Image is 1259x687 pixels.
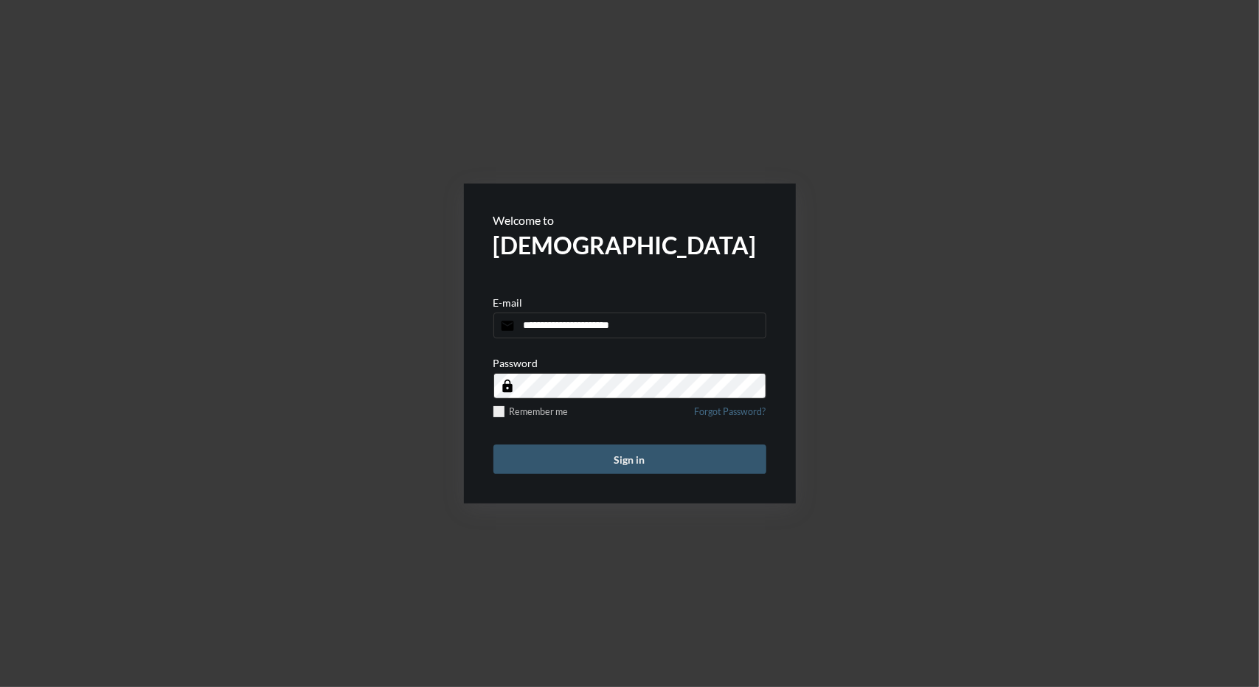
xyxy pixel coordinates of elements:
[695,406,766,426] a: Forgot Password?
[493,231,766,259] h2: [DEMOGRAPHIC_DATA]
[493,213,766,227] p: Welcome to
[493,444,766,474] button: Sign in
[493,357,538,369] p: Password
[493,406,569,417] label: Remember me
[493,296,523,309] p: E-mail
